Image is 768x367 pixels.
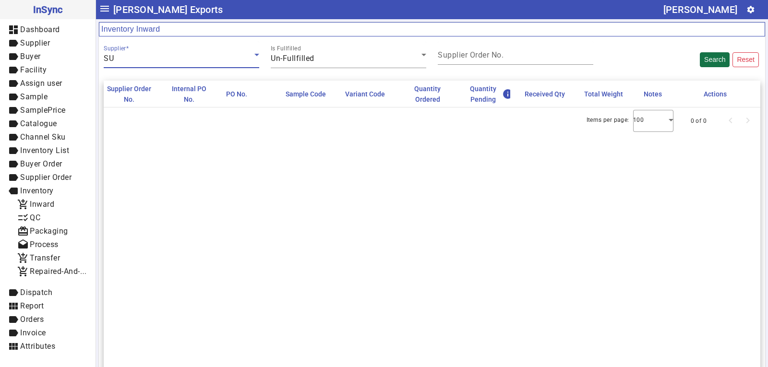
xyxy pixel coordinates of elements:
mat-icon: label [8,287,19,298]
mat-icon: label [8,105,19,116]
a: Transfer [10,251,96,265]
div: Actions [704,89,727,99]
mat-icon: label [8,145,19,156]
span: Buyer [20,52,41,61]
span: InSync [8,2,88,17]
div: Notes [644,89,671,99]
div: Received Qty [525,89,565,99]
div: Quantity Ordered [405,83,459,105]
mat-icon: label [8,158,19,170]
mat-icon: add_shopping_cart [17,252,29,264]
div: 0 of 0 [691,116,707,126]
mat-icon: settings [746,5,755,14]
div: [PERSON_NAME] [663,2,737,17]
span: Channel Sku [20,132,66,142]
span: Catalogue [20,119,57,128]
div: Quantity Pending [465,83,518,105]
div: Items per page: [587,115,629,125]
span: Dashboard [20,25,60,34]
span: [PERSON_NAME] Exports [113,2,223,17]
mat-label: Is Fullfilled [271,45,301,52]
span: Sample [20,92,48,101]
span: Inward [30,200,54,209]
div: Quantity Pending [465,83,510,105]
a: Inward [10,198,96,211]
a: QC [10,211,96,225]
span: Inventory [20,186,54,195]
a: Process [10,238,96,251]
mat-icon: menu [99,3,110,14]
span: Report [20,301,44,310]
span: Attributes [20,342,55,351]
span: Invoice [20,328,46,337]
a: Packaging [10,225,96,238]
span: SU [104,54,114,63]
div: Variant Code [345,89,394,99]
mat-icon: label [8,64,19,76]
mat-icon: view_module [8,341,19,352]
mat-icon: card_giftcard [17,225,29,237]
mat-icon: label [8,78,19,89]
mat-icon: dashboard [8,24,19,36]
span: Repaired-And-Rejected [30,267,111,276]
div: Notes [644,89,662,99]
div: Supplier Order No. [107,83,160,105]
span: QC [30,213,40,222]
span: Transfer [30,253,60,262]
div: PO No. [226,89,247,99]
span: SamplePrice [20,106,66,115]
span: Orders [20,315,44,324]
div: PO No. [226,89,256,99]
a: Repaired-And-Rejected [10,265,96,278]
div: Sample Code [286,89,326,99]
div: Internal PO No. [166,83,220,105]
mat-label: Supplier [104,45,126,52]
button: Search [700,52,730,67]
div: Quantity Ordered [405,83,450,105]
span: Process [30,240,59,249]
mat-icon: label [8,327,19,339]
mat-icon: info [502,88,510,100]
span: Facility [20,65,47,74]
div: Internal PO No. [166,83,211,105]
span: Un-Fullfilled [271,54,314,63]
div: Actions [704,89,735,99]
mat-icon: add_shopping_cart [17,266,29,277]
div: Supplier Order No. [107,83,152,105]
mat-icon: label [8,314,19,325]
span: Inventory List [20,146,69,155]
mat-icon: view_module [8,300,19,312]
mat-icon: add_shopping_cart [17,199,29,210]
div: Variant Code [345,89,385,99]
mat-icon: label [8,118,19,130]
div: Total Weight [584,89,623,99]
mat-label: Supplier Order No. [438,50,504,59]
span: Dispatch [20,288,52,297]
div: Sample Code [286,89,335,99]
span: Supplier [20,38,50,47]
span: Assign user [20,79,62,88]
mat-icon: drafts [17,239,29,250]
mat-icon: label [8,131,19,143]
div: Total Weight [584,89,632,99]
mat-icon: checklist_rtl [17,212,29,224]
mat-card-header: Inventory Inward [99,22,765,36]
button: Reset [732,52,759,67]
mat-icon: label [8,185,19,197]
span: Buyer Order [20,159,62,168]
span: Supplier Order [20,173,72,182]
div: Received Qty [525,89,574,99]
mat-icon: label [8,91,19,103]
span: Packaging [30,226,68,236]
mat-icon: label [8,172,19,183]
mat-icon: label [8,37,19,49]
mat-icon: label [8,51,19,62]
